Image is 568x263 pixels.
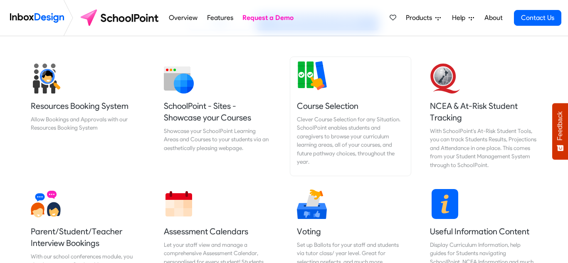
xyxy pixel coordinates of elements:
[31,115,138,132] div: Allow Bookings and Approvals with our Resources Booking System
[164,100,271,123] h5: SchoolPoint - Sites - Showcase your Courses
[406,13,435,23] span: Products
[164,189,194,219] img: 2022_01_13_icon_calendar.svg
[164,64,194,93] img: 2022_01_12_icon_website.svg
[297,60,327,90] img: 2022_01_13_icon_course_selection.svg
[556,111,564,140] span: Feedback
[157,57,278,176] a: SchoolPoint - Sites - Showcase your Courses Showcase your SchoolPoint Learning Areas and Courses ...
[77,8,164,28] img: schoolpoint logo
[423,57,544,176] a: NCEA & At-Risk Student Tracking With SchoolPoint's At-Risk Student Tools, you can track Students ...
[240,10,296,26] a: Request a Demo
[31,64,61,93] img: 2022_01_17_icon_student_search.svg
[24,57,145,176] a: Resources Booking System Allow Bookings and Approvals with our Resources Booking System
[297,115,404,166] div: Clever Course Selection for any Situation. SchoolPoint enables students and caregivers to browse ...
[31,226,138,249] h5: Parent/Student/Teacher Interview Bookings
[31,100,138,112] h5: Resources Booking System
[452,13,469,23] span: Help
[449,10,477,26] a: Help
[430,100,537,123] h5: NCEA & At-Risk Student Tracking
[290,57,411,176] a: Course Selection Clever Course Selection for any Situation. SchoolPoint enables students and care...
[430,226,537,237] h5: Useful Information Content
[167,10,200,26] a: Overview
[430,64,460,93] img: 2022_01_13_icon_nzqa.svg
[482,10,505,26] a: About
[552,103,568,160] button: Feedback - Show survey
[164,127,271,152] div: Showcase your SchoolPoint Learning Areas and Courses to your students via an aesthetically pleasi...
[31,189,61,219] img: 2022_01_13_icon_conversation.svg
[164,226,271,237] h5: Assessment Calendars
[205,10,235,26] a: Features
[297,100,404,112] h5: Course Selection
[297,189,327,219] img: 2022_01_17_icon_voting.svg
[403,10,444,26] a: Products
[514,10,561,26] a: Contact Us
[430,189,460,219] img: 2022_01_13_icon_information.svg
[297,226,404,237] h5: Voting
[430,127,537,169] div: With SchoolPoint's At-Risk Student Tools, you can track Students Results, Projections and Attenda...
